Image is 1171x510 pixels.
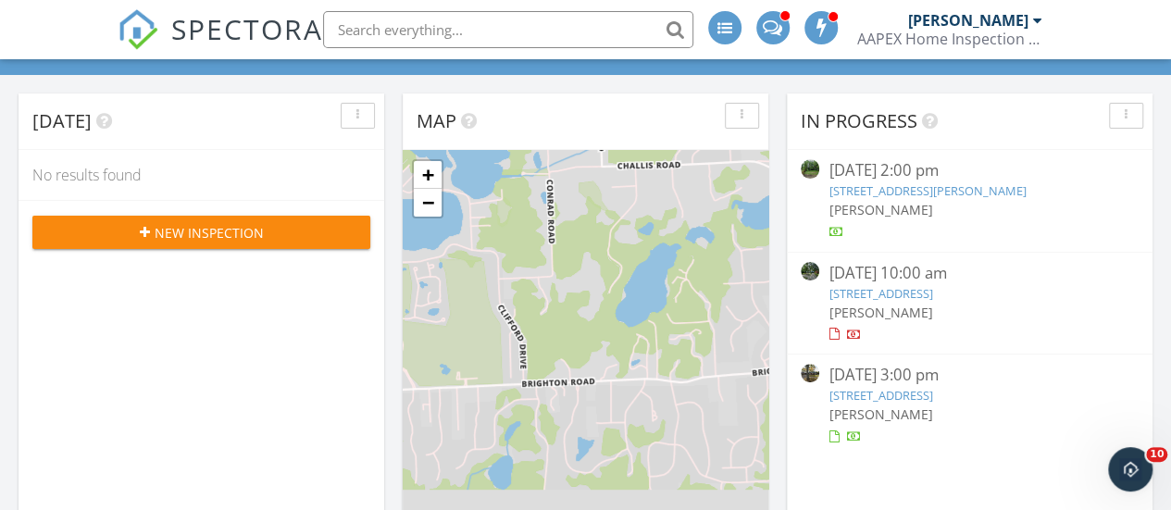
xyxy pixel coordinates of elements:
a: [DATE] 3:00 pm [STREET_ADDRESS] [PERSON_NAME] [801,364,1139,446]
a: [DATE] 10:00 am [STREET_ADDRESS] [PERSON_NAME] [801,262,1139,344]
img: streetview [801,262,819,280]
img: streetview [801,159,819,178]
div: [PERSON_NAME] [908,11,1028,30]
span: [PERSON_NAME] [828,304,932,321]
a: [STREET_ADDRESS] [828,285,932,302]
span: SPECTORA [171,9,323,48]
img: The Best Home Inspection Software - Spectora [118,9,158,50]
span: Map [417,108,456,133]
div: [DATE] 3:00 pm [828,364,1110,387]
span: In Progress [801,108,917,133]
a: [STREET_ADDRESS] [828,387,932,404]
div: AAPEX Home Inspection Services [857,30,1042,48]
div: [DATE] 2:00 pm [828,159,1110,182]
span: 10 [1146,447,1167,462]
span: New Inspection [155,223,264,243]
a: SPECTORA [118,25,323,64]
div: [DATE] 10:00 am [828,262,1110,285]
img: streetview [801,364,819,382]
span: [PERSON_NAME] [828,201,932,218]
a: [DATE] 2:00 pm [STREET_ADDRESS][PERSON_NAME] [PERSON_NAME] [801,159,1139,242]
a: [STREET_ADDRESS][PERSON_NAME] [828,182,1026,199]
button: New Inspection [32,216,370,249]
a: Zoom in [414,161,442,189]
iframe: Intercom live chat [1108,447,1152,491]
input: Search everything... [323,11,693,48]
span: [DATE] [32,108,92,133]
a: Zoom out [414,189,442,217]
div: No results found [19,150,384,200]
span: [PERSON_NAME] [828,405,932,423]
